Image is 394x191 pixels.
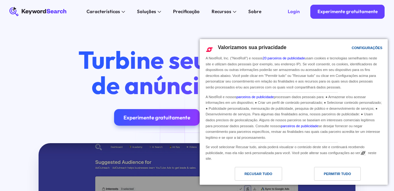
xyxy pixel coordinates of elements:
a: Permitir Tudo [294,167,384,184]
div: A NextRoll e nossos processam dados pessoais para: ● Armazenar e/ou acessar informações em um dis... [204,93,383,141]
a: Configurações [341,43,356,54]
a: parceiros de publicidade [281,124,318,128]
a: Precificação [170,7,203,16]
div: Configurações [352,44,382,51]
a: 20 parceiros de publicidade [263,56,305,60]
div: Experimente gratuitamente [123,114,190,121]
div: A NextRoll, Inc. ("NextRoll") e nossos usam cookies e tecnologias semelhantes neste site e utiliz... [204,55,383,91]
font: Se você selecionar Recusar tudo, ainda poderá visualizar o conteúdo deste site e continuará receb... [206,145,365,155]
div: Sobre [248,8,261,15]
div: Login [288,9,300,15]
div: Permitir Tudo [324,170,351,177]
a: Login [281,5,307,19]
div: Precificação [173,8,200,15]
div: Experimente gratuitamente [318,9,378,15]
a: Sobre [245,7,265,16]
div: Recursos [212,8,231,15]
div: Características [87,8,120,15]
a: Experimente gratuitamente [310,5,385,19]
a: Experimente gratuitamente [114,109,200,125]
h1: Turbine seus públicos de anúncios [68,47,326,98]
div: Recusar tudo [244,170,272,177]
a: parceiros de publicidade [236,95,274,99]
span: Valorizamos sua privacidade [218,45,286,50]
div: Soluções [137,8,156,15]
a: Recusar tudo [203,167,294,184]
